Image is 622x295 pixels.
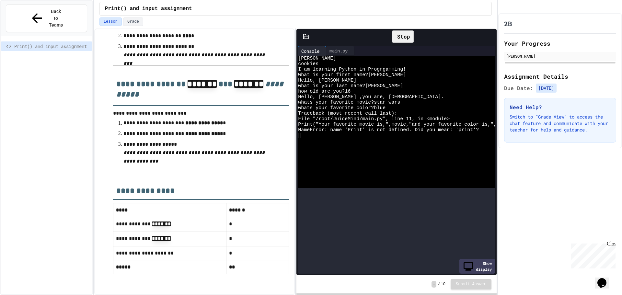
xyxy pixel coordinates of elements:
div: main.py [326,46,354,56]
div: Show display [459,259,495,274]
iframe: chat widget [595,269,616,289]
span: Submit Answer [456,282,486,287]
iframe: chat widget [568,241,616,268]
span: what is your last name?[PERSON_NAME] [298,83,403,89]
span: Print("Your favorite movie is,",movie,"and your favorite color is,",color) [298,122,514,127]
span: I am learning Python in Progrgamming! [298,67,406,72]
span: / [438,282,440,287]
h3: Need Help? [510,103,611,111]
div: Console [298,46,326,56]
span: whats your favorite movie?star wars [298,100,400,105]
div: main.py [326,47,351,54]
button: Lesson [99,17,122,26]
button: Grade [123,17,143,26]
div: [PERSON_NAME] [506,53,614,59]
h1: 2B [504,19,512,28]
div: Chat with us now!Close [3,3,45,41]
span: whats your favorite color?blue [298,105,386,111]
h2: Your Progress [504,39,616,48]
button: Back to Teams [6,5,87,32]
span: Due Date: [504,84,533,92]
span: 10 [441,282,445,287]
span: how old are you?16 [298,89,351,94]
h2: Assignment Details [504,72,616,81]
div: Stop [392,30,414,43]
span: What is your first name?[PERSON_NAME] [298,72,406,78]
span: Hello, [PERSON_NAME] [298,78,356,83]
span: [PERSON_NAME] [298,56,336,61]
span: Print() and input assignment [105,5,192,13]
span: File "/root/JuiceMind/main.py", line 11, in <module> [298,116,450,122]
p: Switch to "Grade View" to access the chat feature and communicate with your teacher for help and ... [510,114,611,133]
div: Console [298,48,323,54]
span: Print() and input assignment [14,43,90,50]
button: Submit Answer [451,279,491,289]
span: Traceback (most recent call last): [298,111,397,116]
span: Back to Teams [48,8,63,28]
span: cookies [298,61,318,67]
span: [DATE] [536,84,557,93]
span: - [432,281,436,288]
span: Hello, [PERSON_NAME] ,you are, [DEMOGRAPHIC_DATA]. [298,94,444,100]
span: NameError: name 'Print' is not defined. Did you mean: 'print'? [298,127,479,133]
